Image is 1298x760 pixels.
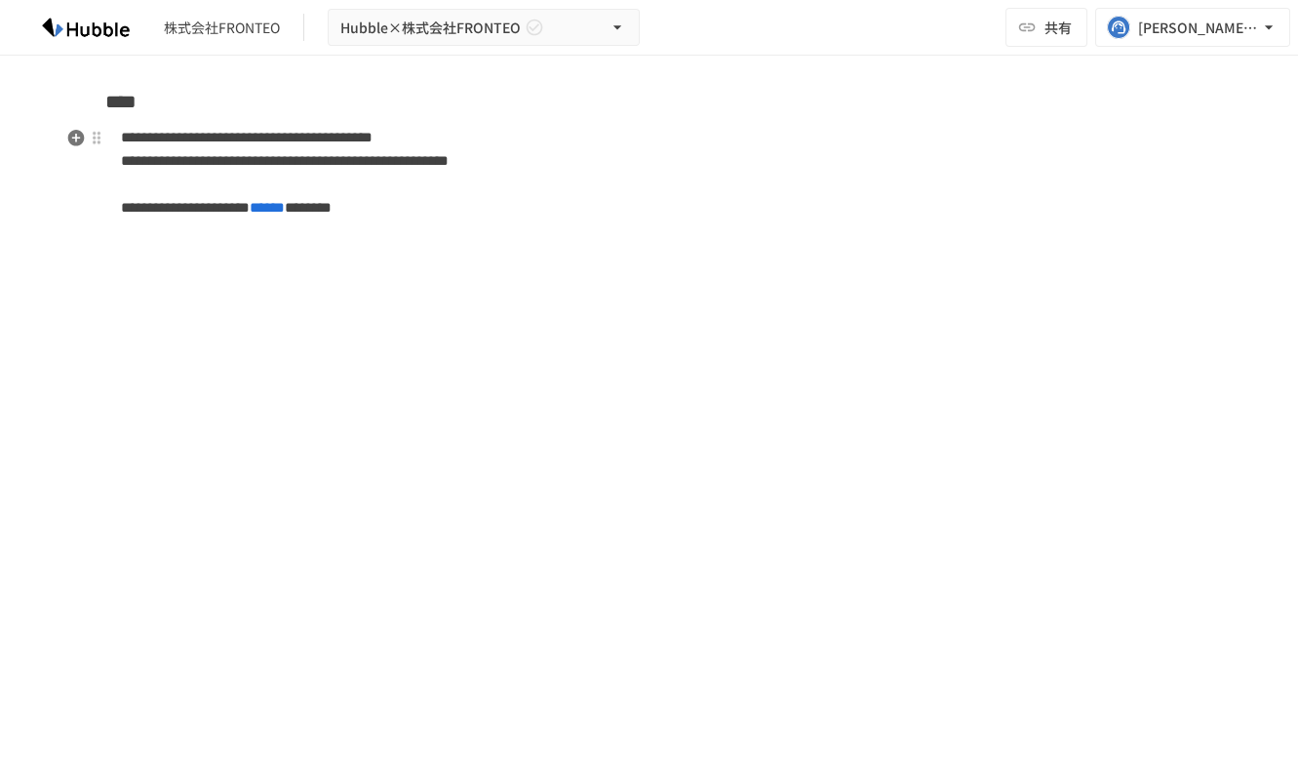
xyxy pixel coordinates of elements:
button: [PERSON_NAME][EMAIL_ADDRESS][PERSON_NAME][DOMAIN_NAME] [1095,8,1290,47]
span: Hubble×株式会社FRONTEO [340,16,521,40]
img: HzDRNkGCf7KYO4GfwKnzITak6oVsp5RHeZBEM1dQFiQ [23,12,148,43]
button: 共有 [1005,8,1087,47]
div: [PERSON_NAME][EMAIL_ADDRESS][PERSON_NAME][DOMAIN_NAME] [1138,16,1259,40]
span: 共有 [1044,17,1072,38]
div: 株式会社FRONTEO [164,18,280,38]
button: Hubble×株式会社FRONTEO [328,9,640,47]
